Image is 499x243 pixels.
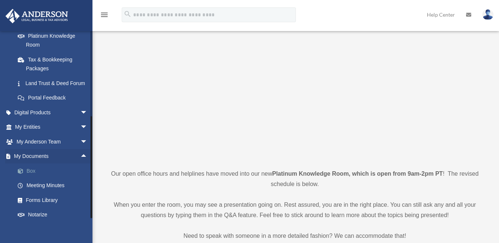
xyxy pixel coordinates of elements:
img: Anderson Advisors Platinum Portal [3,9,70,23]
p: Need to speak with someone in a more detailed fashion? We can accommodate that! [105,231,484,241]
a: Portal Feedback [10,91,99,105]
p: Our open office hours and helplines have moved into our new ! The revised schedule is below. [105,169,484,189]
a: Box [10,163,99,178]
img: User Pic [482,9,493,20]
span: arrow_drop_down [80,120,95,135]
a: Land Trust & Deed Forum [10,76,99,91]
a: Meeting Minutes [10,178,99,193]
a: Forms Library [10,193,99,207]
iframe: 231110_Toby_KnowledgeRoom [184,30,406,155]
span: arrow_drop_up [80,149,95,164]
a: Notarize [10,207,99,222]
a: menu [100,13,109,19]
strong: Platinum Knowledge Room, which is open from 9am-2pm PT [272,171,443,177]
a: My Documentsarrow_drop_up [5,149,99,164]
a: Tax & Bookkeeping Packages [10,52,99,76]
a: Platinum Knowledge Room [10,28,95,52]
span: arrow_drop_down [80,105,95,120]
a: Digital Productsarrow_drop_down [5,105,99,120]
a: My Entitiesarrow_drop_down [5,120,99,135]
p: When you enter the room, you may see a presentation going on. Rest assured, you are in the right ... [105,200,484,220]
a: My Anderson Teamarrow_drop_down [5,134,99,149]
i: search [124,10,132,18]
span: arrow_drop_down [80,134,95,149]
i: menu [100,10,109,19]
